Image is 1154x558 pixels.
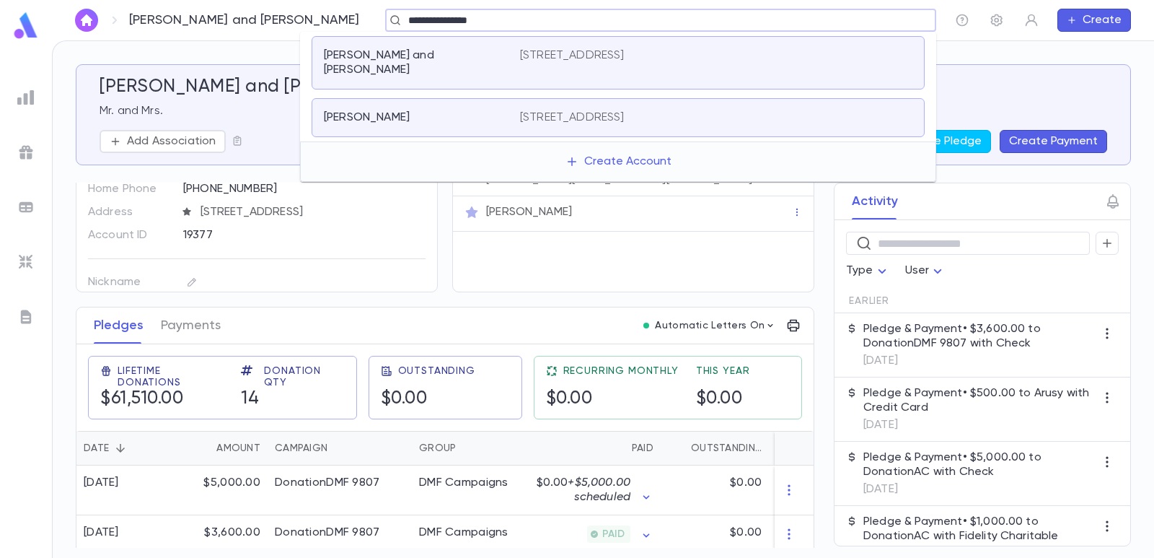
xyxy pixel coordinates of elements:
div: Amount [216,431,260,466]
div: User [905,257,947,285]
button: Sort [109,437,132,460]
div: DMF Campaigns [419,476,508,490]
div: DonationDMF 9807 [275,526,379,540]
div: Paid [632,431,653,466]
p: [DATE] [863,482,1096,497]
img: reports_grey.c525e4749d1bce6a11f5fe2a8de1b229.svg [17,89,35,106]
div: Date [76,431,174,466]
span: User [905,265,930,276]
button: Activity [852,183,898,219]
div: DonationDMF 9807 [275,476,379,490]
p: Nickname [88,271,171,294]
span: PAID [596,528,630,540]
h5: $0.00 [696,388,743,410]
span: This Year [696,365,750,377]
button: Sort [609,437,632,460]
span: Recurring Monthly [563,365,679,377]
button: Add Association [100,130,226,153]
p: [PERSON_NAME] [486,205,572,219]
div: Outstanding [691,431,762,466]
h5: $0.00 [381,388,428,410]
button: Sort [327,437,351,460]
p: Pledge & Payment • $3,600.00 to DonationDMF 9807 with Check [863,322,1096,351]
div: Group [419,431,456,466]
div: 1 [769,515,855,554]
p: Pledge & Payment • $5,000.00 to DonationAC with Check [863,450,1096,479]
div: $3,600.00 [174,515,268,554]
p: [PERSON_NAME] and [PERSON_NAME] [324,48,503,77]
span: Outstanding [398,365,475,377]
p: Pledge & Payment • $500.00 to Arusy with Credit Card [863,386,1096,415]
p: [STREET_ADDRESS] [520,48,625,63]
button: Sort [456,437,479,460]
div: Paid [520,431,661,466]
p: [DATE] [863,354,1096,368]
div: Type [846,257,891,285]
h5: 14 [241,388,259,410]
button: Sort [193,437,216,460]
p: Account ID [88,224,171,247]
div: DMF Campaigns [419,526,508,540]
button: Automatic Letters On [638,315,782,336]
div: Campaign [275,431,327,466]
img: campaigns_grey.99e729a5f7ee94e3726e6486bddda8f1.svg [17,144,35,161]
h5: $0.00 [546,388,593,410]
span: + $5,000.00 scheduled [568,477,630,503]
span: Lifetime Donations [118,365,224,388]
div: $5,000.00 [174,466,268,515]
button: Create Payment [1000,130,1107,153]
div: [DATE] [84,526,119,540]
div: 1 [769,466,855,515]
img: imports_grey.530a8a0e642e233f2baf0ef88e8c9fcb.svg [17,253,35,271]
div: Date [84,431,109,466]
span: Type [846,265,873,276]
span: Donation Qty [264,365,344,388]
p: Pledge & Payment • $1,000.00 to DonationAC with Fidelity Charitable [863,515,1096,544]
div: Amount [174,431,268,466]
div: Campaign [268,431,412,466]
div: Outstanding [661,431,769,466]
img: letters_grey.7941b92b52307dd3b8a917253454ce1c.svg [17,308,35,326]
button: Pledges [94,308,144,344]
button: Create Account [554,148,683,175]
p: [PERSON_NAME] [324,110,410,125]
p: Automatic Letters On [655,320,765,331]
p: $0.00 [527,476,630,505]
div: [DATE] [84,476,119,490]
h5: [PERSON_NAME] and [PERSON_NAME] [100,77,426,98]
h5: $61,510.00 [100,388,183,410]
p: Mr. and Mrs. [100,104,1107,118]
p: Add Association [127,134,216,149]
div: Group [412,431,520,466]
div: [PHONE_NUMBER] [183,178,426,199]
p: $0.00 [730,476,762,490]
button: Create [1057,9,1131,32]
p: $0.00 [730,526,762,540]
span: [STREET_ADDRESS] [195,205,427,219]
button: Create Pledge [893,130,991,153]
p: [DATE] [863,418,1096,432]
img: logo [12,12,40,40]
p: [STREET_ADDRESS] [520,110,625,125]
img: batches_grey.339ca447c9d9533ef1741baa751efc33.svg [17,199,35,216]
img: home_white.a664292cf8c1dea59945f0da9f25487c.svg [78,14,95,26]
div: 19377 [183,224,374,245]
div: Installments [769,431,855,466]
button: Sort [668,437,691,460]
p: Home Phone [88,178,171,201]
button: Payments [161,308,221,344]
p: Address [88,201,171,224]
p: [PERSON_NAME] and [PERSON_NAME] [129,12,360,28]
span: Earlier [849,295,889,307]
